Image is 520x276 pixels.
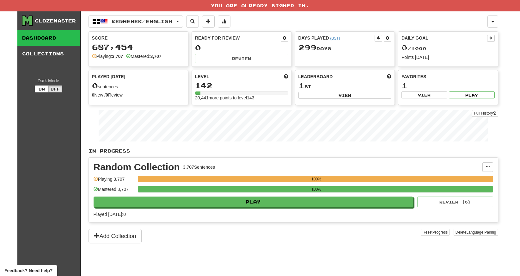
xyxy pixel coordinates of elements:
[421,229,450,236] button: ResetProgress
[92,81,98,90] span: 0
[94,212,126,217] span: Played [DATE]: 0
[150,54,162,59] strong: 3,707
[92,35,185,41] div: Score
[195,95,288,101] div: 20,441 more points to level 143
[401,82,495,90] div: 1
[195,73,209,80] span: Level
[94,162,180,172] div: Random Collection
[140,186,493,192] div: 100%
[195,35,281,41] div: Ready for Review
[48,85,62,92] button: Off
[92,53,123,60] div: Playing:
[401,46,426,51] span: / 1000
[92,92,185,98] div: New / Review
[298,82,392,90] div: st
[106,92,108,97] strong: 0
[195,82,288,90] div: 142
[186,16,199,28] button: Search sentences
[94,176,135,186] div: Playing: 3,707
[140,176,493,182] div: 100%
[432,230,448,235] span: Progress
[284,73,288,80] span: Score more points to level up
[92,92,95,97] strong: 0
[401,54,495,60] div: Points [DATE]
[22,78,75,84] div: Dark Mode
[449,91,495,98] button: Play
[401,73,495,80] div: Favorites
[454,229,498,236] button: DeleteLanguage Pairing
[89,16,183,28] button: Kernewek/English
[202,16,215,28] button: Add sentence to collection
[89,148,498,154] p: In Progress
[94,186,135,197] div: Mastered: 3,707
[17,30,80,46] a: Dashboard
[466,230,496,235] span: Language Pairing
[92,82,185,90] div: sentences
[92,43,185,51] div: 687,454
[298,81,304,90] span: 1
[401,91,447,98] button: View
[218,16,230,28] button: More stats
[417,197,493,207] button: Review (0)
[298,92,392,99] button: View
[92,73,125,80] span: Played [DATE]
[4,267,52,274] span: Open feedback widget
[387,73,391,80] span: This week in points, UTC
[401,35,487,42] div: Daily Goal
[330,36,340,41] a: (BST)
[195,54,288,63] button: Review
[126,53,161,60] div: Mastered:
[112,19,172,24] span: Kernewek / English
[401,43,407,52] span: 0
[35,18,76,24] div: Clozemaster
[298,35,375,41] div: Days Played
[298,43,316,52] span: 299
[94,197,413,207] button: Play
[472,110,498,117] a: Full History
[298,73,333,80] span: Leaderboard
[195,44,288,52] div: 0
[112,54,123,59] strong: 3,707
[89,229,142,243] button: Add Collection
[17,46,80,62] a: Collections
[35,85,49,92] button: On
[183,164,215,170] div: 3,707 Sentences
[298,44,392,52] div: Day s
